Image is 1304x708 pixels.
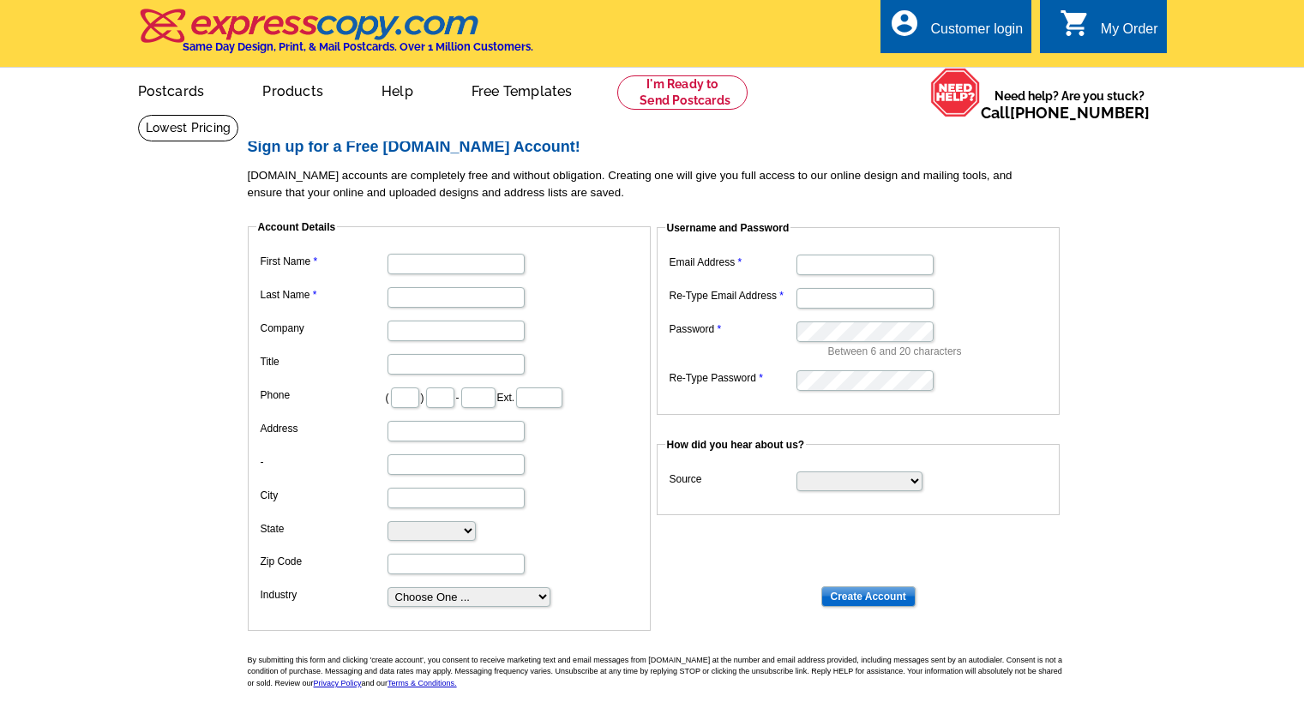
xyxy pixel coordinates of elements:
[670,471,795,487] label: Source
[665,220,791,236] legend: Username and Password
[1060,8,1091,39] i: shopping_cart
[930,21,1023,45] div: Customer login
[261,587,386,603] label: Industry
[1060,19,1158,40] a: shopping_cart My Order
[248,167,1071,201] p: [DOMAIN_NAME] accounts are completely free and without obligation. Creating one will give you ful...
[261,321,386,336] label: Company
[261,488,386,503] label: City
[138,21,533,53] a: Same Day Design, Print, & Mail Postcards. Over 1 Million Customers.
[261,254,386,269] label: First Name
[981,104,1150,122] span: Call
[444,69,600,110] a: Free Templates
[354,69,441,110] a: Help
[889,19,1023,40] a: account_circle Customer login
[1101,21,1158,45] div: My Order
[261,521,386,537] label: State
[670,288,795,303] label: Re-Type Email Address
[261,421,386,436] label: Address
[235,69,351,110] a: Products
[670,321,795,337] label: Password
[256,383,642,410] dd: ( ) - Ext.
[314,679,362,687] a: Privacy Policy
[248,655,1071,690] p: By submitting this form and clicking 'create account', you consent to receive marketing text and ...
[889,8,920,39] i: account_circle
[111,69,232,110] a: Postcards
[261,454,386,470] label: -
[828,344,1051,359] p: Between 6 and 20 characters
[261,387,386,403] label: Phone
[665,437,807,453] legend: How did you hear about us?
[261,287,386,303] label: Last Name
[256,219,338,235] legend: Account Details
[261,554,386,569] label: Zip Code
[388,679,457,687] a: Terms & Conditions.
[670,370,795,386] label: Re-Type Password
[821,586,916,607] input: Create Account
[183,40,533,53] h4: Same Day Design, Print, & Mail Postcards. Over 1 Million Customers.
[670,255,795,270] label: Email Address
[248,138,1071,157] h2: Sign up for a Free [DOMAIN_NAME] Account!
[930,68,981,117] img: help
[981,87,1158,122] span: Need help? Are you stuck?
[1010,104,1150,122] a: [PHONE_NUMBER]
[261,354,386,369] label: Title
